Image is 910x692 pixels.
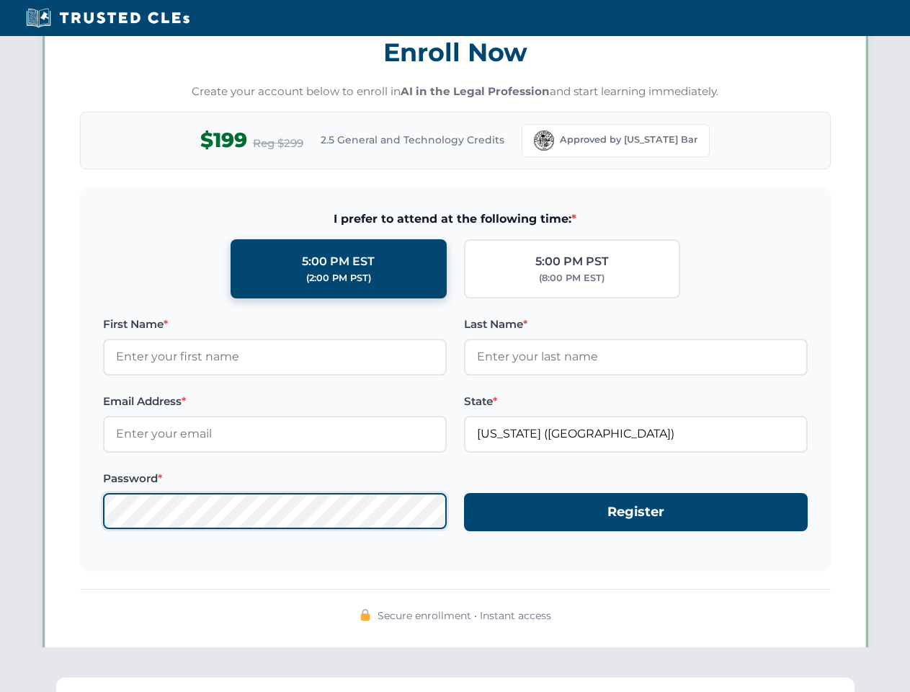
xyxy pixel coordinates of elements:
[560,133,697,147] span: Approved by [US_STATE] Bar
[80,30,831,75] h3: Enroll Now
[539,271,605,285] div: (8:00 PM EST)
[253,135,303,152] span: Reg $299
[103,393,447,410] label: Email Address
[103,416,447,452] input: Enter your email
[306,271,371,285] div: (2:00 PM PST)
[401,84,550,98] strong: AI in the Legal Profession
[103,470,447,487] label: Password
[200,124,247,156] span: $199
[321,132,504,148] span: 2.5 General and Technology Credits
[22,7,194,29] img: Trusted CLEs
[464,339,808,375] input: Enter your last name
[360,609,371,621] img: 🔒
[103,316,447,333] label: First Name
[464,416,808,452] input: Florida (FL)
[103,339,447,375] input: Enter your first name
[464,393,808,410] label: State
[464,316,808,333] label: Last Name
[378,608,551,624] span: Secure enrollment • Instant access
[80,84,831,100] p: Create your account below to enroll in and start learning immediately.
[302,252,375,271] div: 5:00 PM EST
[464,493,808,531] button: Register
[535,252,609,271] div: 5:00 PM PST
[534,130,554,151] img: Florida Bar
[103,210,808,229] span: I prefer to attend at the following time:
